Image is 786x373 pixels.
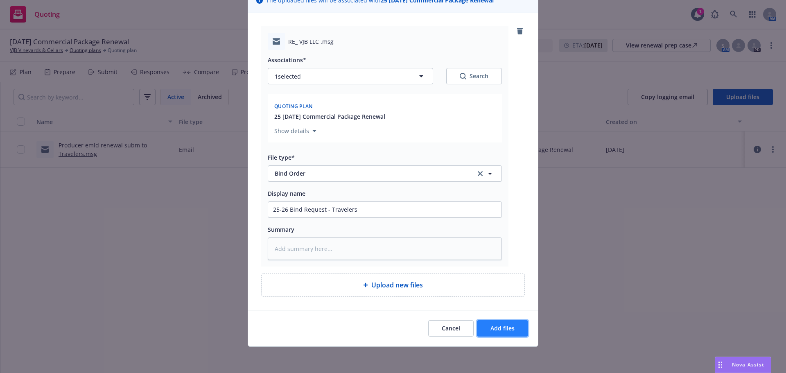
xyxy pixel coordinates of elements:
button: Show details [271,126,320,136]
span: Quoting plan [274,103,313,110]
button: Add files [477,320,528,337]
span: Cancel [442,324,460,332]
a: remove [515,26,525,36]
span: 1 selected [275,72,301,81]
button: 25 [DATE] Commercial Package Renewal [274,112,385,121]
span: File type* [268,154,295,161]
span: RE_ VJB LLC .msg [288,37,334,46]
input: Add display name here... [268,202,501,217]
span: Upload new files [371,280,423,290]
span: Nova Assist [732,361,764,368]
span: Bind Order [275,169,464,178]
button: Bind Orderclear selection [268,165,502,182]
svg: Search [460,73,466,79]
span: Add files [490,324,515,332]
span: Associations* [268,56,306,64]
span: Display name [268,190,305,197]
div: Upload new files [261,273,525,297]
span: Summary [268,226,294,233]
button: Nova Assist [715,357,771,373]
a: clear selection [475,169,485,179]
button: Cancel [428,320,474,337]
button: 1selected [268,68,433,84]
button: SearchSearch [446,68,502,84]
div: Search [460,72,488,80]
div: Drag to move [715,357,725,373]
